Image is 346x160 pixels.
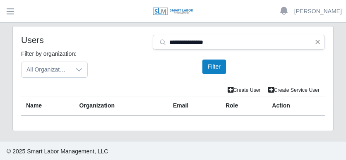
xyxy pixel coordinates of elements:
span: © 2025 Smart Labor Management, LLC [7,148,108,155]
span: All Organizations [22,62,71,77]
img: SLM Logo [152,7,194,16]
h4: Users [21,35,140,45]
a: [PERSON_NAME] [294,7,342,16]
button: Clear search [315,37,321,48]
label: Filter by organization: [21,50,77,58]
button: Filter [202,60,226,74]
th: Name [21,96,74,116]
a: Create Service User [264,84,323,96]
th: Email [168,96,221,116]
a: Create User [224,84,264,96]
th: Organization [74,96,168,116]
th: Action [267,96,325,116]
th: Role [221,96,267,116]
